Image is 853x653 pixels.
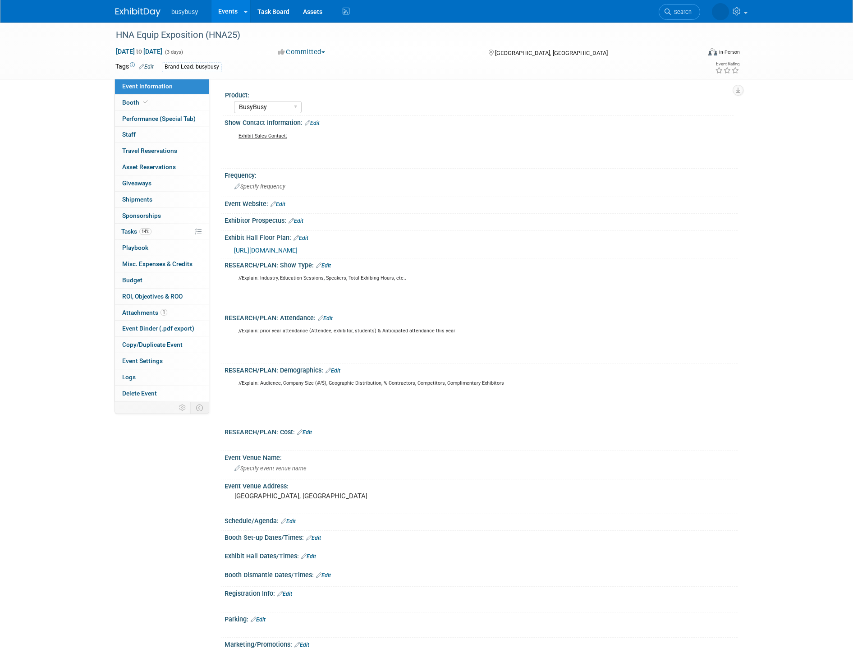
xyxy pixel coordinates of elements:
[294,642,309,648] a: Edit
[225,363,738,375] div: RESEARCH/PLAN: Demographics:
[175,402,191,414] td: Personalize Event Tab Strip
[234,492,428,500] pre: [GEOGRAPHIC_DATA], [GEOGRAPHIC_DATA]
[115,143,209,159] a: Travel Reservations
[115,8,161,17] img: ExhibitDay
[115,208,209,224] a: Sponsorships
[115,95,209,110] a: Booth
[659,4,700,20] a: Search
[234,183,285,190] span: Specify frequency
[115,175,209,191] a: Giveaways
[671,9,692,15] span: Search
[318,315,333,322] a: Edit
[115,47,163,55] span: [DATE] [DATE]
[115,62,154,72] td: Tags
[115,386,209,401] a: Delete Event
[225,311,738,323] div: RESEARCH/PLAN: Attendance:
[301,553,316,560] a: Edit
[162,62,222,72] div: Brand Lead: busybusy
[225,88,734,100] div: Product:
[191,402,209,414] td: Toggle Event Tabs
[271,201,285,207] a: Edit
[122,83,173,90] span: Event Information
[115,192,209,207] a: Shipments
[115,111,209,127] a: Performance (Special Tab)
[251,616,266,623] a: Edit
[238,133,287,139] u: Exhibit Sales Contact:
[122,147,177,154] span: Travel Reservations
[297,429,312,436] a: Edit
[122,276,142,284] span: Budget
[115,224,209,239] a: Tasks14%
[122,99,150,106] span: Booth
[225,514,738,526] div: Schedule/Agenda:
[164,49,183,55] span: (3 days)
[708,48,717,55] img: Format-Inperson.png
[225,531,738,543] div: Booth Set-up Dates/Times:
[122,390,157,397] span: Delete Event
[316,572,331,579] a: Edit
[115,289,209,304] a: ROI, Objectives & ROO
[225,258,738,270] div: RESEARCH/PLAN: Show Type:
[115,272,209,288] a: Budget
[225,451,738,462] div: Event Venue Name:
[139,64,154,70] a: Edit
[715,62,739,66] div: Event Rating
[225,214,738,225] div: Exhibitor Prospectus:
[281,518,296,524] a: Edit
[277,591,292,597] a: Edit
[171,8,198,15] span: busybusy
[122,131,136,138] span: Staff
[719,49,740,55] div: In-Person
[122,309,167,316] span: Attachments
[135,48,143,55] span: to
[121,228,151,235] span: Tasks
[225,612,738,624] div: Parking:
[115,240,209,256] a: Playbook
[495,50,608,56] span: [GEOGRAPHIC_DATA], [GEOGRAPHIC_DATA]
[161,309,167,316] span: 1
[234,247,298,254] a: [URL][DOMAIN_NAME]
[115,321,209,336] a: Event Binder (.pdf export)
[238,275,406,281] sup: //Explain: Industry, Education Sessions, Speakers, Total Exhibing Hours, etc..
[225,116,738,128] div: Show Contact Information:
[115,159,209,175] a: Asset Reservations
[225,479,738,491] div: Event Venue Address:
[238,328,455,334] sup: //Explain: prior year attendance (Attendee, exhibitor, students) & Anticipated attendance this year
[306,535,321,541] a: Edit
[225,197,738,209] div: Event Website:
[115,353,209,369] a: Event Settings
[225,568,738,580] div: Booth Dismantle Dates/Times:
[122,373,136,381] span: Logs
[143,100,148,105] i: Booth reservation complete
[712,3,729,20] img: Braden Gillespie
[294,235,308,241] a: Edit
[122,244,148,251] span: Playbook
[225,638,738,649] div: Marketing/Promotions:
[113,27,687,43] div: HNA Equip Exposition (HNA25)
[122,341,183,348] span: Copy/Duplicate Event
[122,115,196,122] span: Performance (Special Tab)
[122,179,151,187] span: Giveaways
[115,127,209,143] a: Staff
[122,325,194,332] span: Event Binder (.pdf export)
[647,47,740,60] div: Event Format
[115,305,209,321] a: Attachments1
[122,357,163,364] span: Event Settings
[305,120,320,126] a: Edit
[122,260,193,267] span: Misc. Expenses & Credits
[225,425,738,437] div: RESEARCH/PLAN: Cost:
[234,465,307,472] span: Specify event venue name
[238,380,504,386] sup: //Explain: Audience, Company Size (#/$), Geographic Distribution, % Contractors, Competitors, Com...
[225,549,738,561] div: Exhibit Hall Dates/Times:
[275,47,329,57] button: Committed
[115,78,209,94] a: Event Information
[289,218,303,224] a: Edit
[115,369,209,385] a: Logs
[122,163,176,170] span: Asset Reservations
[225,587,738,598] div: Registration Info:
[326,368,340,374] a: Edit
[122,196,152,203] span: Shipments
[139,228,151,235] span: 14%
[316,262,331,269] a: Edit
